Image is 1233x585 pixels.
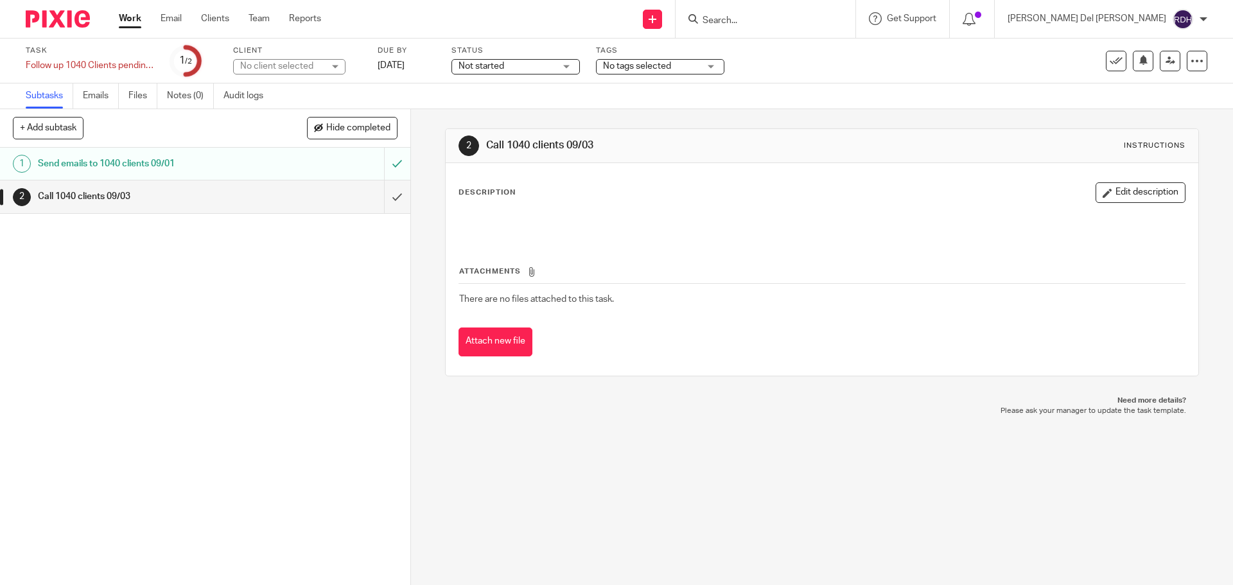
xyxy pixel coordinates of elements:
label: Status [451,46,580,56]
span: [DATE] [378,61,405,70]
span: Hide completed [326,123,390,134]
a: Team [249,12,270,25]
p: Need more details? [458,396,1185,406]
p: Please ask your manager to update the task template. [458,406,1185,416]
a: Work [119,12,141,25]
label: Client [233,46,362,56]
div: 2 [459,135,479,156]
input: Search [701,15,817,27]
div: Follow up 1040 Clients pending to send tax documents [26,59,154,72]
a: Email [161,12,182,25]
a: Emails [83,83,119,109]
div: 1 [13,155,31,173]
h1: Send emails to 1040 clients 09/01 [38,154,260,173]
div: 2 [13,188,31,206]
img: svg%3E [1173,9,1193,30]
img: Pixie [26,10,90,28]
label: Due by [378,46,435,56]
a: Subtasks [26,83,73,109]
span: There are no files attached to this task. [459,295,614,304]
small: /2 [185,58,192,65]
a: Audit logs [223,83,273,109]
span: Attachments [459,268,521,275]
a: Reports [289,12,321,25]
span: No tags selected [603,62,671,71]
h1: Call 1040 clients 09/03 [38,187,260,206]
button: Attach new file [459,327,532,356]
button: Edit description [1096,182,1185,203]
button: Hide completed [307,117,398,139]
a: Notes (0) [167,83,214,109]
a: Clients [201,12,229,25]
label: Task [26,46,154,56]
div: Instructions [1124,141,1185,151]
label: Tags [596,46,724,56]
div: 1 [179,53,192,68]
div: No client selected [240,60,324,73]
p: [PERSON_NAME] Del [PERSON_NAME] [1008,12,1166,25]
p: Description [459,188,516,198]
h1: Call 1040 clients 09/03 [486,139,850,152]
span: Get Support [887,14,936,23]
span: Not started [459,62,504,71]
button: + Add subtask [13,117,83,139]
a: Files [128,83,157,109]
